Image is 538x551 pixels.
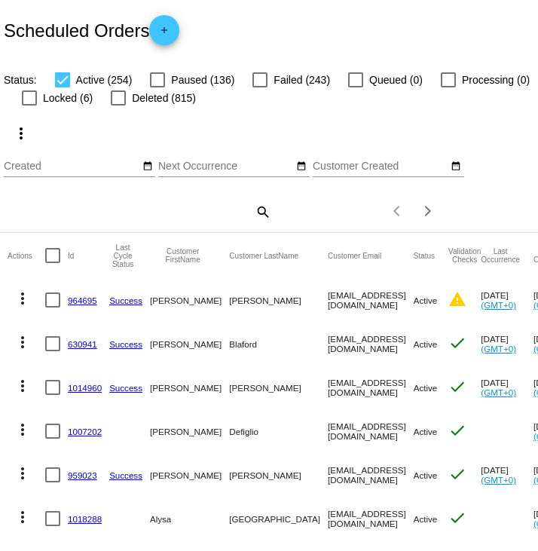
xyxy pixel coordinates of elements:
[155,25,173,43] mat-icon: add
[4,15,179,45] h2: Scheduled Orders
[448,509,466,527] mat-icon: check
[68,339,97,349] a: 630941
[481,278,533,322] mat-cell: [DATE]
[109,295,142,305] a: Success
[414,251,435,260] button: Change sorting for Status
[229,278,328,322] mat-cell: [PERSON_NAME]
[229,366,328,409] mat-cell: [PERSON_NAME]
[229,322,328,366] mat-cell: Blaford
[448,378,466,396] mat-icon: check
[14,289,32,308] mat-icon: more_vert
[481,344,516,354] a: (GMT+0)
[229,251,298,260] button: Change sorting for CustomerLastName
[171,71,234,89] span: Paused (136)
[14,421,32,439] mat-icon: more_vert
[158,161,294,173] input: Next Occurrence
[14,464,32,482] mat-icon: more_vert
[12,124,30,142] mat-icon: more_vert
[109,339,142,349] a: Success
[383,196,413,226] button: Previous page
[414,427,438,436] span: Active
[68,383,102,393] a: 1014960
[4,161,139,173] input: Created
[481,475,516,485] a: (GMT+0)
[369,71,423,89] span: Queued (0)
[14,377,32,395] mat-icon: more_vert
[448,421,466,439] mat-icon: check
[414,295,438,305] span: Active
[68,514,102,524] a: 1018288
[68,251,74,260] button: Change sorting for Id
[328,251,381,260] button: Change sorting for CustomerEmail
[150,453,229,497] mat-cell: [PERSON_NAME]
[414,470,438,480] span: Active
[76,71,133,89] span: Active (254)
[68,470,97,480] a: 959023
[229,453,328,497] mat-cell: [PERSON_NAME]
[274,71,330,89] span: Failed (243)
[132,89,196,107] span: Deleted (815)
[451,161,461,173] mat-icon: date_range
[413,196,443,226] button: Next page
[481,300,516,310] a: (GMT+0)
[328,366,414,409] mat-cell: [EMAIL_ADDRESS][DOMAIN_NAME]
[481,322,533,366] mat-cell: [DATE]
[150,366,229,409] mat-cell: [PERSON_NAME]
[14,333,32,351] mat-icon: more_vert
[328,409,414,453] mat-cell: [EMAIL_ADDRESS][DOMAIN_NAME]
[448,465,466,483] mat-icon: check
[68,427,102,436] a: 1007202
[328,322,414,366] mat-cell: [EMAIL_ADDRESS][DOMAIN_NAME]
[43,89,93,107] span: Locked (6)
[481,453,533,497] mat-cell: [DATE]
[481,247,520,264] button: Change sorting for LastOccurrenceUtc
[296,161,307,173] mat-icon: date_range
[150,497,229,540] mat-cell: Alysa
[462,71,530,89] span: Processing (0)
[142,161,153,173] mat-icon: date_range
[68,295,97,305] a: 964695
[150,322,229,366] mat-cell: [PERSON_NAME]
[313,161,448,173] input: Customer Created
[8,233,45,278] mat-header-cell: Actions
[150,409,229,453] mat-cell: [PERSON_NAME]
[414,383,438,393] span: Active
[229,497,328,540] mat-cell: [GEOGRAPHIC_DATA]
[14,508,32,526] mat-icon: more_vert
[448,334,466,352] mat-icon: check
[328,278,414,322] mat-cell: [EMAIL_ADDRESS][DOMAIN_NAME]
[448,290,466,308] mat-icon: warning
[109,243,136,268] button: Change sorting for LastProcessingCycleId
[109,383,142,393] a: Success
[414,339,438,349] span: Active
[481,366,533,409] mat-cell: [DATE]
[4,74,37,86] span: Status:
[328,453,414,497] mat-cell: [EMAIL_ADDRESS][DOMAIN_NAME]
[229,409,328,453] mat-cell: Defiglio
[109,470,142,480] a: Success
[414,514,438,524] span: Active
[150,278,229,322] mat-cell: [PERSON_NAME]
[150,247,216,264] button: Change sorting for CustomerFirstName
[481,387,516,397] a: (GMT+0)
[448,233,481,278] mat-header-cell: Validation Checks
[328,497,414,540] mat-cell: [EMAIL_ADDRESS][DOMAIN_NAME]
[253,200,271,223] mat-icon: search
